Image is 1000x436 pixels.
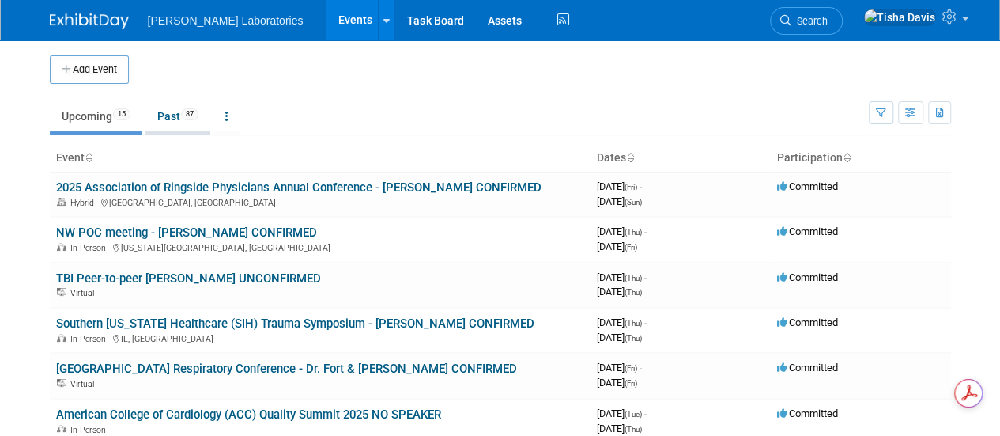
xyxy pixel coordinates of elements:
th: Participation [771,145,951,172]
img: Virtual Event [57,288,66,296]
span: Committed [777,317,838,328]
span: (Thu) [625,319,642,328]
img: In-Person Event [57,334,66,342]
a: 2025 Association of Ringside Physicians Annual Conference - [PERSON_NAME] CONFIRMED [56,180,542,195]
th: Dates [591,145,771,172]
span: Hybrid [70,198,99,208]
span: Committed [777,180,838,192]
a: Sort by Event Name [85,151,92,164]
span: [DATE] [597,362,642,373]
a: Sort by Start Date [626,151,634,164]
button: Add Event [50,55,129,84]
span: (Thu) [625,228,642,237]
a: NW POC meeting - [PERSON_NAME] CONFIRMED [56,226,317,240]
span: [DATE] [597,195,642,207]
span: (Fri) [625,364,637,373]
span: Committed [777,362,838,373]
span: 87 [181,108,198,120]
span: [DATE] [597,317,647,328]
span: [DATE] [597,408,647,419]
a: [GEOGRAPHIC_DATA] Respiratory Conference - Dr. Fort & [PERSON_NAME] CONFIRMED [56,362,517,376]
span: [PERSON_NAME] Laboratories [148,14,304,27]
span: In-Person [70,334,111,344]
img: In-Person Event [57,243,66,251]
span: (Thu) [625,274,642,282]
img: In-Person Event [57,425,66,433]
span: Search [791,15,828,27]
img: Hybrid Event [57,198,66,206]
span: - [644,408,647,419]
img: Tisha Davis [863,9,936,26]
a: American College of Cardiology (ACC) Quality Summit 2025 NO SPEAKER [56,408,441,422]
span: (Fri) [625,379,637,388]
span: (Fri) [625,183,637,191]
a: Past87 [145,101,210,131]
span: - [644,226,647,237]
span: [DATE] [597,423,642,434]
span: [DATE] [597,180,642,192]
span: (Tue) [625,410,642,419]
span: [DATE] [597,332,642,343]
span: Committed [777,408,838,419]
span: - [640,362,642,373]
span: - [644,317,647,328]
span: [DATE] [597,271,647,283]
span: 15 [113,108,130,120]
span: [DATE] [597,377,637,389]
span: Virtual [70,379,99,389]
span: In-Person [70,425,111,435]
th: Event [50,145,591,172]
span: In-Person [70,243,111,253]
a: TBI Peer-to-peer [PERSON_NAME] UNCONFIRMED [56,271,321,286]
span: Committed [777,226,838,237]
span: [DATE] [597,226,647,237]
a: Search [770,7,843,35]
span: (Thu) [625,334,642,343]
div: [US_STATE][GEOGRAPHIC_DATA], [GEOGRAPHIC_DATA] [56,241,584,253]
div: IL, [GEOGRAPHIC_DATA] [56,332,584,344]
span: Virtual [70,288,99,298]
span: (Fri) [625,243,637,252]
span: - [640,180,642,192]
img: Virtual Event [57,379,66,387]
span: (Sun) [625,198,642,207]
a: Sort by Participation Type [843,151,851,164]
span: - [644,271,647,283]
span: Committed [777,271,838,283]
div: [GEOGRAPHIC_DATA], [GEOGRAPHIC_DATA] [56,195,584,208]
a: Southern [US_STATE] Healthcare (SIH) Trauma Symposium - [PERSON_NAME] CONFIRMED [56,317,534,331]
span: [DATE] [597,241,637,252]
span: [DATE] [597,286,642,298]
span: (Thu) [625,288,642,297]
span: (Thu) [625,425,642,434]
a: Upcoming15 [50,101,142,131]
img: ExhibitDay [50,13,129,29]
